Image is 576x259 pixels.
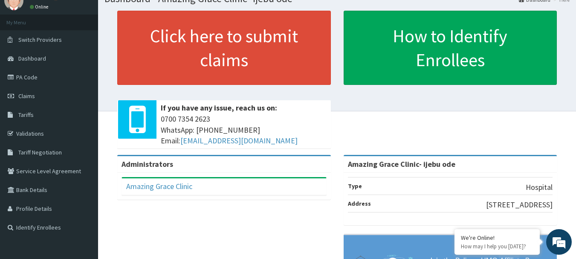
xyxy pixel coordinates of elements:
b: Administrators [122,159,173,169]
a: Amazing Grace Clinic [126,181,192,191]
p: How may I help you today? [461,243,533,250]
p: Hospital [526,182,553,193]
a: Online [30,4,50,10]
b: Address [348,200,371,207]
b: Type [348,182,362,190]
span: Switch Providers [18,36,62,44]
span: 0700 7354 2623 WhatsApp: [PHONE_NUMBER] Email: [161,113,327,146]
span: Claims [18,92,35,100]
a: Click here to submit claims [117,11,331,85]
strong: Amazing Grace Clinic- ijebu ode [348,159,455,169]
a: How to Identify Enrollees [344,11,557,85]
span: Tariffs [18,111,34,119]
p: [STREET_ADDRESS] [486,199,553,210]
span: Dashboard [18,55,46,62]
b: If you have any issue, reach us on: [161,103,277,113]
div: We're Online! [461,234,533,242]
span: Tariff Negotiation [18,148,62,156]
a: [EMAIL_ADDRESS][DOMAIN_NAME] [180,136,298,146]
